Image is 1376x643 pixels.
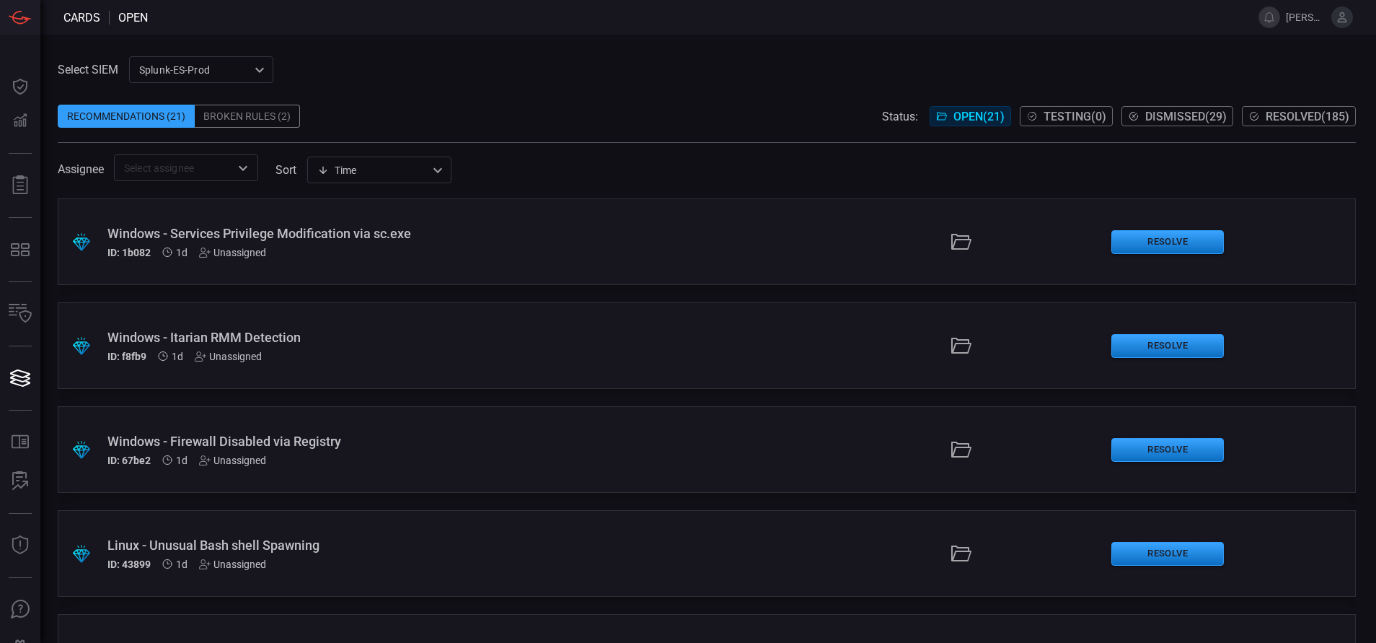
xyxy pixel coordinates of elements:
div: Linux - Unusual Bash shell Spawning [107,538,561,553]
div: Recommendations (21) [58,105,195,128]
div: Unassigned [199,559,266,570]
label: Select SIEM [58,63,118,76]
button: Cards [3,361,38,395]
button: Resolve [1111,334,1224,358]
h5: ID: 1b082 [107,247,151,258]
button: ALERT ANALYSIS [3,464,38,499]
button: Resolve [1111,438,1224,462]
span: Resolved ( 185 ) [1266,110,1349,123]
div: Unassigned [199,455,266,466]
input: Select assignee [118,159,230,177]
button: Resolve [1111,542,1224,566]
button: Detections [3,104,38,139]
div: Windows - Itarian RMM Detection [107,330,561,345]
h5: ID: 43899 [107,559,151,570]
span: Oct 12, 2025 2:55 PM [176,455,188,466]
button: Open(21) [930,106,1011,126]
span: Oct 12, 2025 2:42 PM [176,559,188,570]
span: Oct 12, 2025 2:55 PM [172,351,183,362]
button: Testing(0) [1020,106,1113,126]
div: Time [317,163,428,178]
span: Cards [63,11,100,25]
button: Ask Us A Question [3,592,38,627]
button: Dashboard [3,69,38,104]
div: Broken Rules (2) [195,105,300,128]
button: Resolved(185) [1242,106,1356,126]
p: Splunk-ES-Prod [139,63,250,77]
div: Windows - Services Privilege Modification via sc.exe [107,226,561,241]
div: Unassigned [195,351,262,362]
span: Testing ( 0 ) [1044,110,1106,123]
h5: ID: 67be2 [107,455,151,466]
button: Resolve [1111,230,1224,254]
div: Unassigned [199,247,266,258]
button: Inventory [3,297,38,331]
span: Oct 12, 2025 2:55 PM [176,247,188,258]
span: Assignee [58,162,104,176]
button: Reports [3,168,38,203]
button: Open [233,158,253,178]
h5: ID: f8fb9 [107,351,146,362]
label: sort [275,163,296,177]
div: Windows - Firewall Disabled via Registry [107,434,561,449]
span: Status: [882,110,918,123]
span: Dismissed ( 29 ) [1145,110,1227,123]
span: [PERSON_NAME].[PERSON_NAME] [1286,12,1326,23]
span: Open ( 21 ) [953,110,1005,123]
button: MITRE - Detection Posture [3,232,38,267]
span: open [118,11,148,25]
button: Threat Intelligence [3,528,38,563]
button: Rule Catalog [3,425,38,460]
button: Dismissed(29) [1121,106,1233,126]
